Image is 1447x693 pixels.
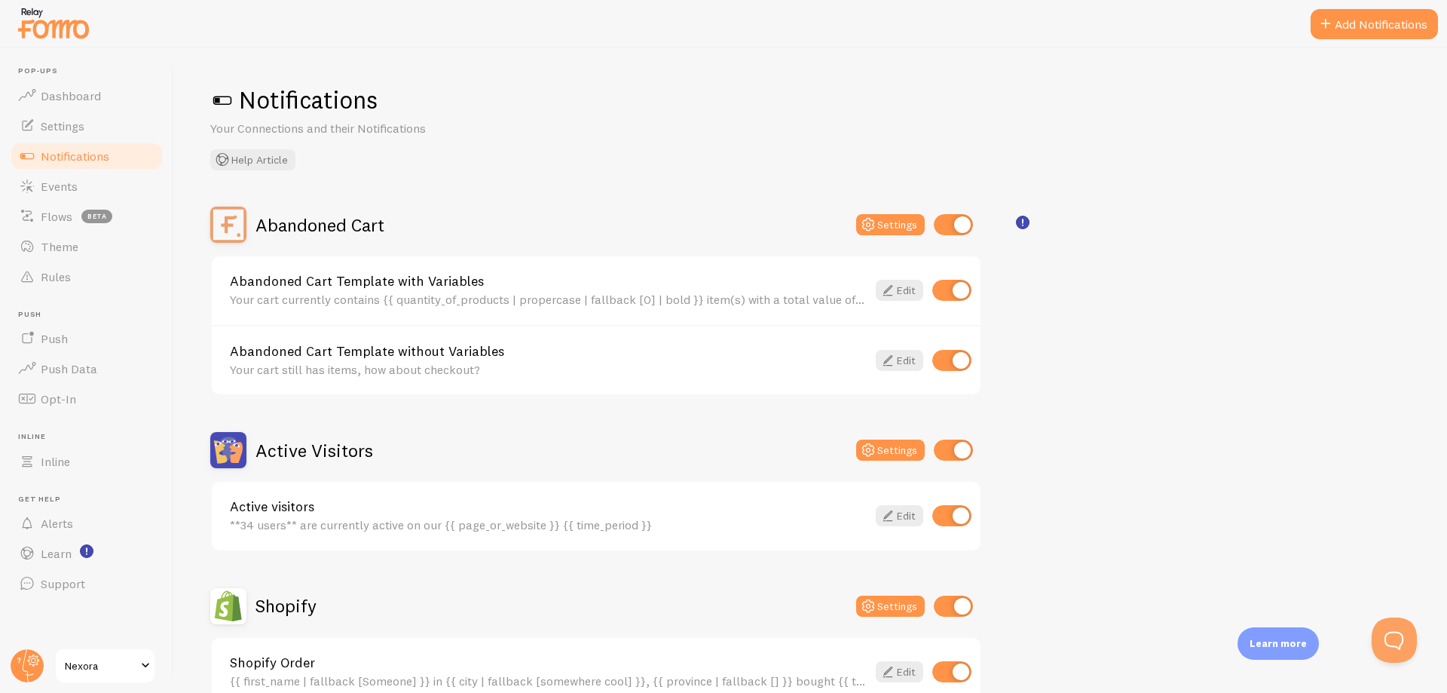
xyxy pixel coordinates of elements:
span: Dashboard [41,88,101,103]
h2: Abandoned Cart [255,213,384,237]
a: Nexora [54,648,156,684]
span: Inline [18,432,164,442]
span: Settings [41,118,84,133]
h2: Active Visitors [255,439,373,462]
h1: Notifications [210,84,1411,115]
div: {{ first_name | fallback [Someone] }} in {{ city | fallback [somewhere cool] }}, {{ province | fa... [230,674,867,688]
a: Edit [876,661,923,682]
span: Theme [41,239,78,254]
svg: <p>🛍️ For Shopify Users</p><p>To use the <strong>Abandoned Cart with Variables</strong> template,... [1016,216,1029,229]
a: Edit [876,505,923,526]
p: Learn more [1250,636,1307,651]
span: Alerts [41,516,73,531]
a: Shopify Order [230,656,867,670]
a: Flows beta [9,201,164,232]
a: Edit [876,280,923,301]
button: Settings [856,440,925,461]
img: Abandoned Cart [210,207,246,243]
iframe: Help Scout Beacon - Open [1372,618,1417,663]
div: **34 users** are currently active on our {{ page_or_website }} {{ time_period }} [230,518,867,532]
a: Rules [9,262,164,292]
img: fomo-relay-logo-orange.svg [16,4,91,42]
span: Pop-ups [18,66,164,76]
a: Support [9,569,164,599]
div: Your cart still has items, how about checkout? [230,363,867,376]
span: Push [41,331,68,346]
span: Events [41,179,78,194]
p: Your Connections and their Notifications [210,120,572,137]
div: Learn more [1237,627,1319,660]
button: Settings [856,596,925,617]
a: Active visitors [230,500,867,514]
span: Inline [41,454,70,469]
span: Learn [41,546,72,561]
a: Opt-In [9,384,164,414]
a: Edit [876,350,923,371]
span: Push [18,310,164,320]
a: Settings [9,111,164,141]
a: Alerts [9,508,164,538]
a: Theme [9,232,164,262]
a: Learn [9,538,164,569]
span: beta [81,210,112,223]
h2: Shopify [255,594,317,618]
div: Your cart currently contains {{ quantity_of_products | propercase | fallback [0] | bold }} item(s... [230,293,867,306]
a: Inline [9,446,164,477]
span: Opt-In [41,391,76,406]
a: Push [9,324,164,354]
button: Help Article [210,149,295,170]
button: Settings [856,214,925,235]
a: Abandoned Cart Template without Variables [230,345,867,358]
img: Active Visitors [210,432,246,468]
a: Abandoned Cart Template with Variables [230,274,867,288]
span: Nexora [65,657,136,675]
a: Push Data [9,354,164,384]
svg: <p>Watch New Feature Tutorials!</p> [80,544,93,558]
a: Events [9,171,164,201]
img: Shopify [210,588,246,624]
span: Push Data [41,361,97,376]
span: Support [41,576,85,591]
span: Flows [41,209,72,224]
span: Rules [41,269,71,284]
span: Get Help [18,495,164,504]
a: Dashboard [9,81,164,111]
a: Notifications [9,141,164,171]
span: Notifications [41,149,109,164]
